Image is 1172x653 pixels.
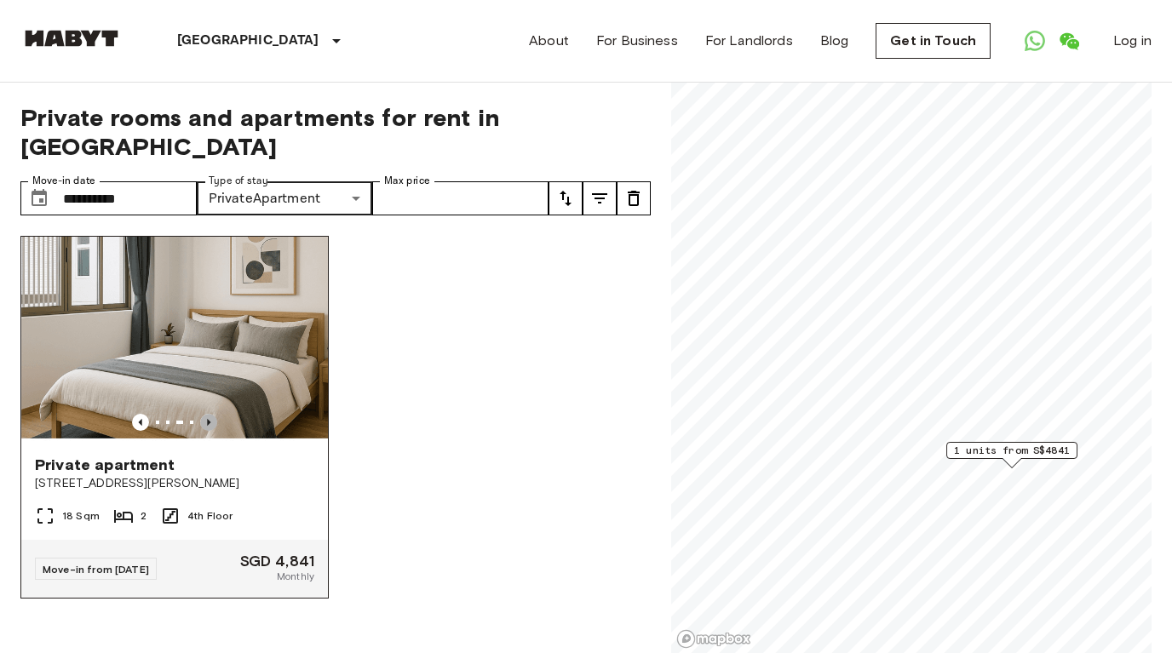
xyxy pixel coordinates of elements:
span: 2 [141,508,146,524]
a: For Business [596,31,678,51]
label: Type of stay [209,174,268,188]
button: Choose date, selected date is 1 Mar 2026 [22,181,56,215]
span: Private rooms and apartments for rent in [GEOGRAPHIC_DATA] [20,103,651,161]
button: tune [549,181,583,215]
a: Get in Touch [876,23,991,59]
p: [GEOGRAPHIC_DATA] [177,31,319,51]
span: 1 units from S$4841 [954,443,1070,458]
div: PrivateApartment [197,181,373,215]
a: For Landlords [705,31,793,51]
a: About [529,31,569,51]
a: Log in [1113,31,1152,51]
a: Mapbox logo [676,629,751,649]
span: 18 Sqm [62,508,100,524]
img: Habyt [20,30,123,47]
div: Map marker [946,442,1077,468]
a: Previous imagePrevious imagePrivate apartment[STREET_ADDRESS][PERSON_NAME]18 Sqm24th FloorMove-in... [20,236,329,599]
button: tune [583,181,617,215]
span: Monthly [277,569,314,584]
button: tune [617,181,651,215]
button: Previous image [200,414,217,431]
span: Move-in from [DATE] [43,563,149,576]
span: Private apartment [35,455,175,475]
span: [STREET_ADDRESS][PERSON_NAME] [35,475,314,492]
label: Max price [384,174,430,188]
a: Open WhatsApp [1018,24,1052,58]
a: Blog [820,31,849,51]
label: Move-in date [32,174,95,188]
a: Open WeChat [1052,24,1086,58]
button: Previous image [132,414,149,431]
img: Marketing picture of unit SG-01-001-024-01 [21,237,328,441]
span: 4th Floor [187,508,233,524]
span: SGD 4,841 [240,553,314,569]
